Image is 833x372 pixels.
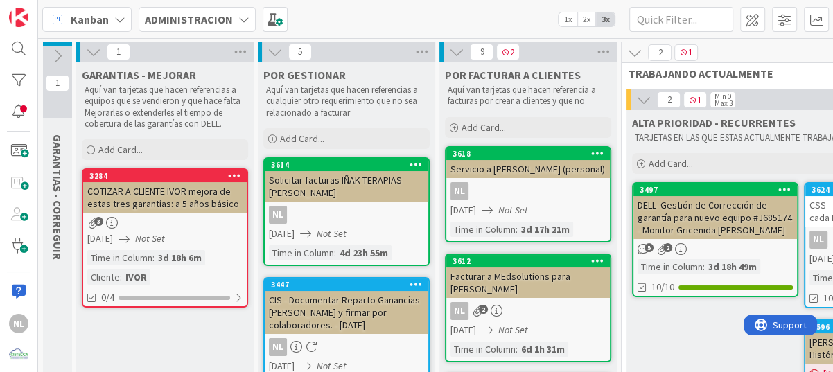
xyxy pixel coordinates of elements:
span: 1 [107,44,130,60]
span: 5 [288,44,312,60]
div: 3d 17h 21m [518,222,573,237]
span: 0/4 [101,290,114,305]
span: : [152,250,155,265]
span: [DATE] [87,231,113,246]
a: 3612Facturar a MEdsolutions para [PERSON_NAME]NL[DATE]Not SetTime in Column:6d 1h 31m [445,254,611,362]
span: POR FACTURAR A CLIENTES [445,68,581,82]
span: : [516,222,518,237]
span: 2 [663,243,672,252]
div: DELL- Gestión de Corrección de garantía para nuevo equipo #J685174 - Monitor Gricenida [PERSON_NAME] [633,196,797,239]
div: NL [265,206,428,224]
span: Add Card... [98,143,143,156]
div: 3612 [446,255,610,267]
span: 1 [46,75,69,91]
div: 3618 [453,149,610,159]
span: 2 [496,44,520,60]
span: 1 [674,44,698,61]
span: 2x [577,12,596,26]
span: 3x [596,12,615,26]
span: 9 [470,44,493,60]
span: GARANTIAS - CORREGUIR [51,134,64,260]
div: Time in Column [269,245,334,260]
span: POR GESTIONAR [263,68,346,82]
div: NL [809,231,827,249]
span: 2 [657,91,681,108]
a: 3284COTIZAR A CLIENTE IVOR mejora de estas tres garantías: a 5 años básico[DATE]Not SetTime in Co... [82,168,248,308]
div: 3d 18h 49m [705,259,760,274]
div: Facturar a MEdsolutions para [PERSON_NAME] [446,267,610,298]
b: ADMINISTRACION [145,12,233,26]
div: Max 3 [714,100,732,107]
span: [DATE] [450,203,476,218]
div: 4d 23h 55m [336,245,392,260]
div: Solicitar facturas IÑAK TERAPIAS [PERSON_NAME] [265,171,428,202]
div: NL [450,182,468,200]
span: Kanban [71,11,109,28]
span: [DATE] [450,323,476,337]
div: NL [269,338,287,356]
i: Not Set [317,360,347,372]
div: Time in Column [450,222,516,237]
span: [DATE] [269,227,295,241]
div: 6d 1h 31m [518,342,568,357]
div: 3447 [265,278,428,291]
span: Support [29,2,63,19]
div: 3d 18h 6m [155,250,205,265]
img: avatar [9,345,28,364]
div: Cliente [87,269,120,285]
div: 3618Servicio a [PERSON_NAME] (personal) [446,148,610,178]
div: Servicio a [PERSON_NAME] (personal) [446,160,610,178]
span: 5 [645,243,654,252]
div: 3614 [265,159,428,171]
a: 3614Solicitar facturas IÑAK TERAPIAS [PERSON_NAME]NL[DATE]Not SetTime in Column:4d 23h 55m [263,157,430,266]
span: 1 [683,91,707,108]
div: NL [446,182,610,200]
span: Add Card... [649,157,693,170]
div: Time in Column [450,342,516,357]
span: Add Card... [462,121,506,134]
div: 3614 [271,160,428,170]
span: Add Card... [280,132,324,145]
input: Quick Filter... [629,7,733,32]
div: 3284 [83,170,247,182]
span: : [334,245,336,260]
p: Aquí van tarjetas que hacen referencias a equipos que se vendieron y que hace falta Mejorarles o ... [85,85,245,130]
i: Not Set [498,324,528,336]
div: Time in Column [87,250,152,265]
div: NL [265,338,428,356]
a: 3497DELL- Gestión de Corrección de garantía para nuevo equipo #J685174 - Monitor Gricenida [PERSO... [632,182,798,297]
span: 10/10 [651,280,674,294]
div: 3447 [271,280,428,290]
span: : [516,342,518,357]
div: 3447CIS - Documentar Reparto Ganancias [PERSON_NAME] y firmar por colaboradores. - [DATE] [265,278,428,334]
div: 3612 [453,256,610,266]
span: GARANTIAS - MEJORAR [82,68,196,82]
div: COTIZAR A CLIENTE IVOR mejora de estas tres garantías: a 5 años básico [83,182,247,213]
p: Aquí van tarjetas que hacen referencia a facturas por crear a clientes y que no [448,85,608,107]
a: 3618Servicio a [PERSON_NAME] (personal)NL[DATE]Not SetTime in Column:3d 17h 21m [445,146,611,242]
div: NL [9,314,28,333]
span: 2 [479,305,488,314]
i: Not Set [498,204,528,216]
span: : [703,259,705,274]
div: 3497 [640,185,797,195]
div: 3284 [89,171,247,181]
p: Aquí van tarjetas que hacen referencias a cualquier otro requerimiento que no sea relacionado a f... [266,85,427,118]
span: ALTA PRIORIDAD - RECURRENTES [632,116,796,130]
div: IVOR [122,269,150,285]
span: 2 [648,44,672,61]
div: 3497 [633,184,797,196]
div: NL [450,302,468,320]
div: 3612Facturar a MEdsolutions para [PERSON_NAME] [446,255,610,298]
div: 3618 [446,148,610,160]
span: : [120,269,122,285]
img: Visit kanbanzone.com [9,8,28,27]
i: Not Set [135,232,165,245]
div: 3614Solicitar facturas IÑAK TERAPIAS [PERSON_NAME] [265,159,428,202]
div: 3284COTIZAR A CLIENTE IVOR mejora de estas tres garantías: a 5 años básico [83,170,247,213]
div: Time in Column [638,259,703,274]
div: 3497DELL- Gestión de Corrección de garantía para nuevo equipo #J685174 - Monitor Gricenida [PERSO... [633,184,797,239]
span: 1x [559,12,577,26]
i: Not Set [317,227,347,240]
span: 3 [94,217,103,226]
